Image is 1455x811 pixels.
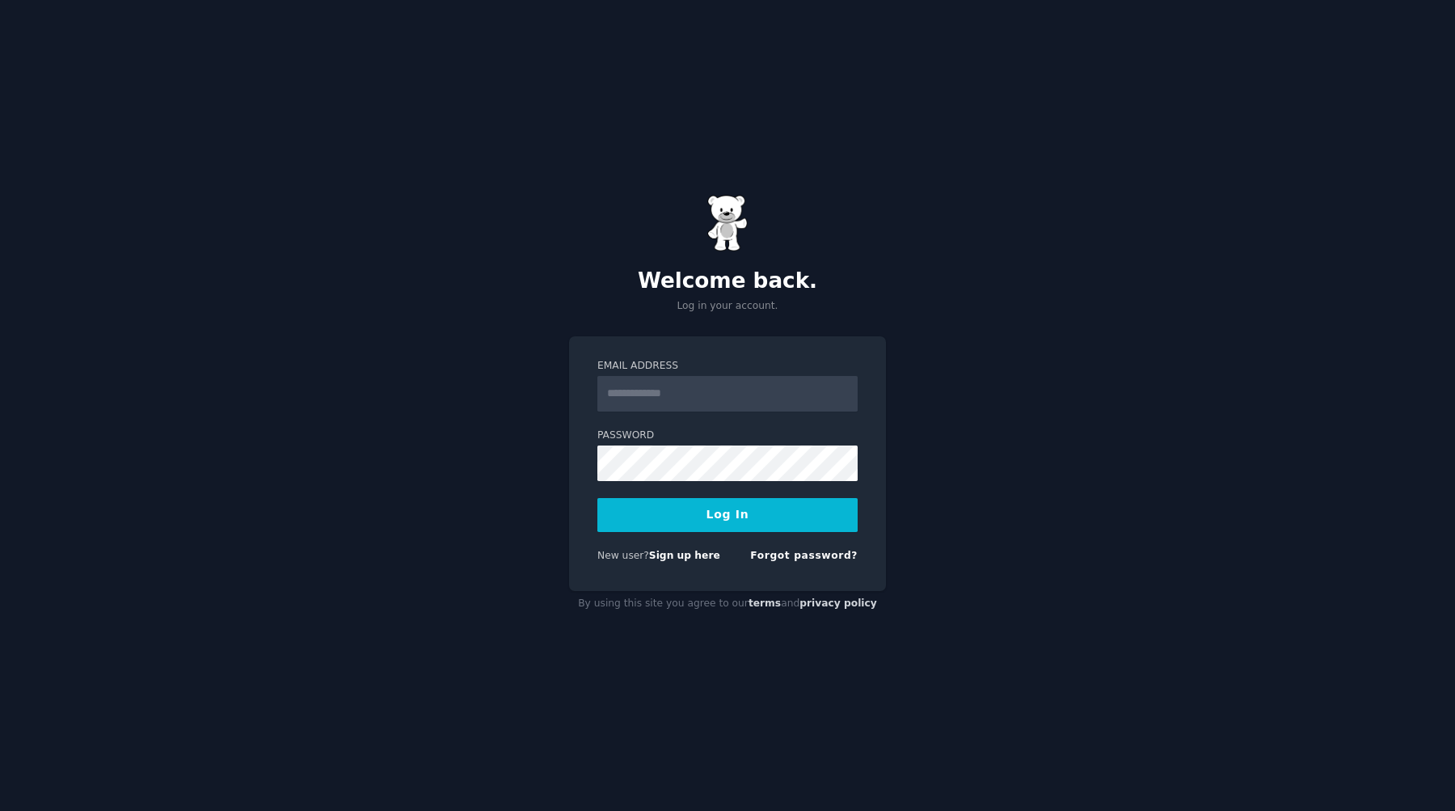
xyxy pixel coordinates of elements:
p: Log in your account. [569,299,886,314]
img: Gummy Bear [707,195,748,251]
span: New user? [597,550,649,561]
a: Sign up here [649,550,720,561]
a: privacy policy [799,598,877,609]
a: terms [749,598,781,609]
label: Email Address [597,359,858,374]
div: By using this site you agree to our and [569,591,886,617]
h2: Welcome back. [569,268,886,294]
a: Forgot password? [750,550,858,561]
label: Password [597,429,858,443]
button: Log In [597,498,858,532]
